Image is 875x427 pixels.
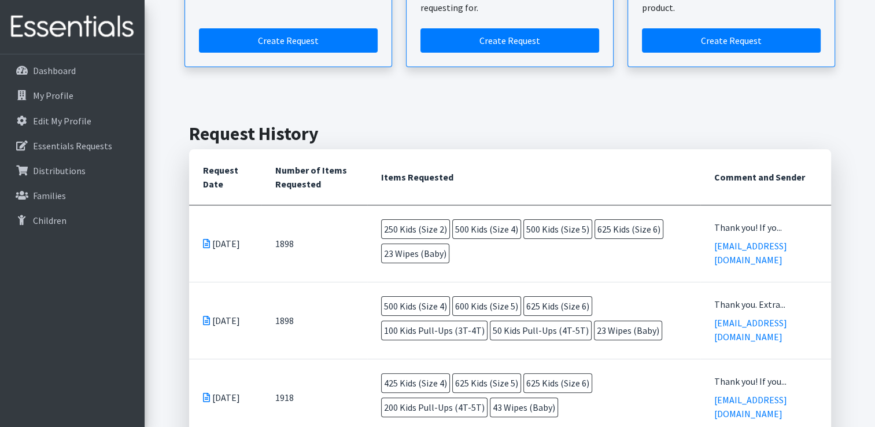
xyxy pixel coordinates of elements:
[452,373,521,393] span: 625 Kids (Size 5)
[5,8,140,46] img: HumanEssentials
[381,397,488,417] span: 200 Kids Pull-Ups (4T-5T)
[33,115,91,127] p: Edit My Profile
[5,84,140,107] a: My Profile
[642,28,821,53] a: Create a request by number of individuals
[490,321,592,340] span: 50 Kids Pull-Ups (4T-5T)
[595,219,663,239] span: 625 Kids (Size 6)
[523,373,592,393] span: 625 Kids (Size 6)
[261,205,367,282] td: 1898
[381,321,488,340] span: 100 Kids Pull-Ups (3T-4T)
[523,219,592,239] span: 500 Kids (Size 5)
[714,374,817,388] div: Thank you! If you...
[714,394,787,419] a: [EMAIL_ADDRESS][DOMAIN_NAME]
[420,28,599,53] a: Create a request for a child or family
[714,297,817,311] div: Thank you. Extra...
[189,205,262,282] td: [DATE]
[594,321,662,340] span: 23 Wipes (Baby)
[700,149,831,205] th: Comment and Sender
[5,134,140,157] a: Essentials Requests
[33,165,86,176] p: Distributions
[381,244,449,263] span: 23 Wipes (Baby)
[33,190,66,201] p: Families
[33,65,76,76] p: Dashboard
[189,282,262,359] td: [DATE]
[189,149,262,205] th: Request Date
[5,59,140,82] a: Dashboard
[261,282,367,359] td: 1898
[189,123,831,145] h2: Request History
[33,90,73,101] p: My Profile
[714,220,817,234] div: Thank you! If yo...
[381,296,450,316] span: 500 Kids (Size 4)
[5,159,140,182] a: Distributions
[523,296,592,316] span: 625 Kids (Size 6)
[5,209,140,232] a: Children
[33,140,112,152] p: Essentials Requests
[490,397,558,417] span: 43 Wipes (Baby)
[367,149,700,205] th: Items Requested
[714,240,787,266] a: [EMAIL_ADDRESS][DOMAIN_NAME]
[199,28,378,53] a: Create a request by quantity
[714,317,787,343] a: [EMAIL_ADDRESS][DOMAIN_NAME]
[261,149,367,205] th: Number of Items Requested
[452,219,521,239] span: 500 Kids (Size 4)
[5,184,140,207] a: Families
[33,215,67,226] p: Children
[381,373,450,393] span: 425 Kids (Size 4)
[5,109,140,132] a: Edit My Profile
[452,296,521,316] span: 600 Kids (Size 5)
[381,219,450,239] span: 250 Kids (Size 2)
